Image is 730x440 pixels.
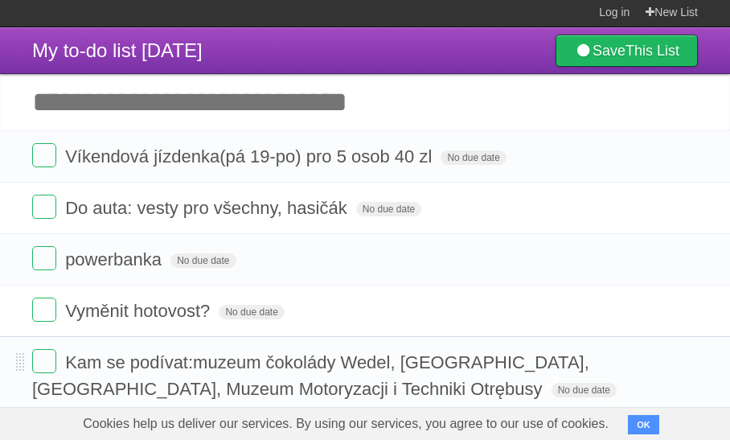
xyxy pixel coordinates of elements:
[65,249,166,269] span: powerbanka
[628,415,659,434] button: OK
[625,43,679,59] b: This List
[170,253,236,268] span: No due date
[67,408,625,440] span: Cookies help us deliver our services. By using our services, you agree to our use of cookies.
[556,35,698,67] a: SaveThis List
[65,301,214,321] span: Vyměnit hotovost?
[219,305,284,319] span: No due date
[32,39,203,61] span: My to-do list [DATE]
[65,146,436,167] span: Víkendová jízdenka(pá 19-po) pro 5 osob 40 zl
[441,150,506,165] span: No due date
[32,352,589,399] span: Kam se podívat:muzeum čokolády Wedel, [GEOGRAPHIC_DATA], [GEOGRAPHIC_DATA], Muzeum Motoryzacji i ...
[32,143,56,167] label: Done
[552,383,617,397] span: No due date
[32,246,56,270] label: Done
[356,202,421,216] span: No due date
[32,349,56,373] label: Done
[65,198,351,218] span: Do auta: vesty pro všechny, hasičák
[600,402,630,429] label: Star task
[32,195,56,219] label: Done
[32,298,56,322] label: Done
